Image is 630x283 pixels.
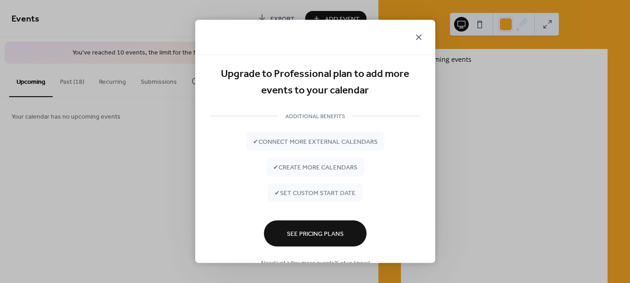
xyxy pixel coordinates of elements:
span: ✔ create more calendars [273,163,357,173]
div: Upgrade to Professional plan to add more events to your calendar [210,66,421,99]
button: See Pricing Plans [264,220,367,246]
span: ADDITIONAL BENEFITS [278,112,352,121]
span: See Pricing Plans [287,229,344,239]
span: ✔ set custom start date [274,189,356,198]
span: Need just a few more events? ! [261,259,369,268]
span: ✔ connect more external calendars [253,137,378,147]
a: Let us know [337,257,368,270]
